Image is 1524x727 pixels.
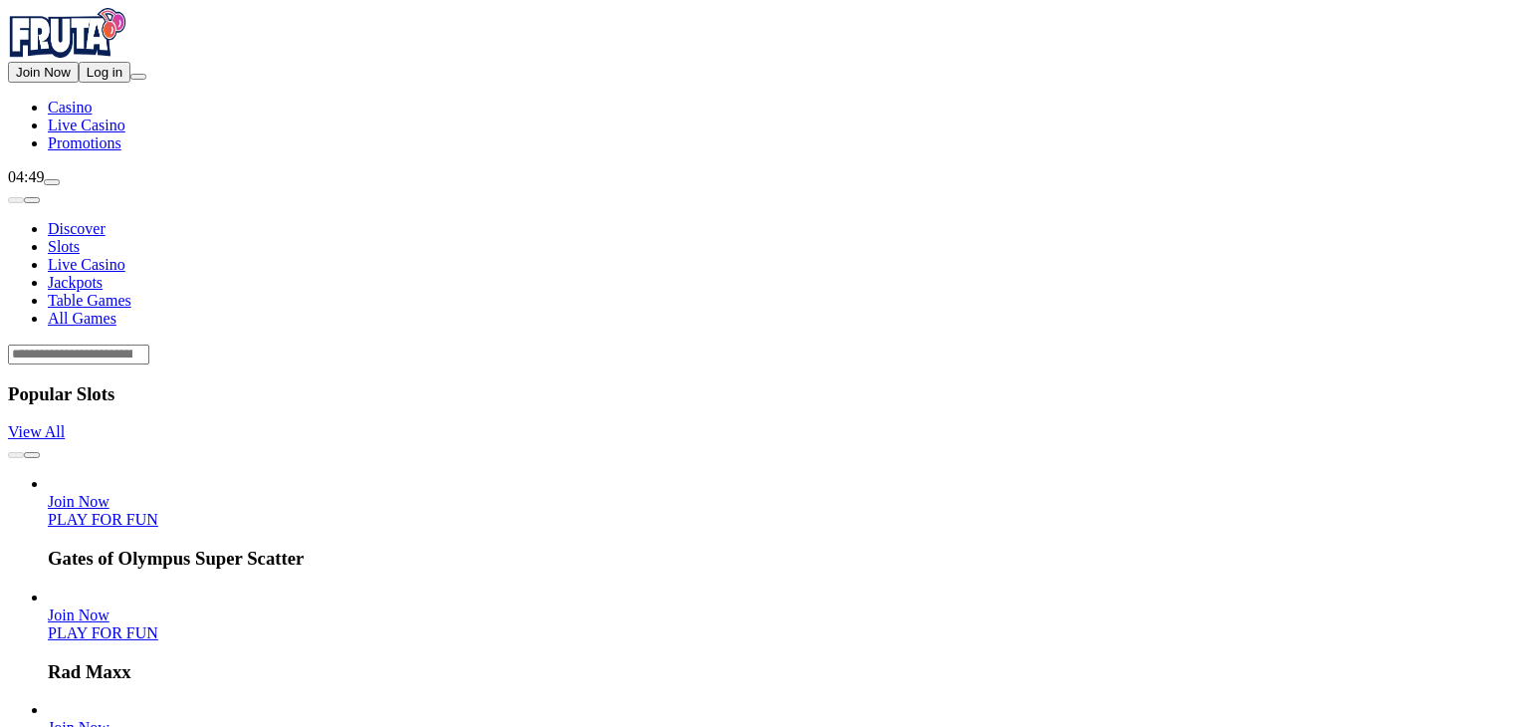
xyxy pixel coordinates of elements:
button: live-chat [44,179,60,185]
img: Fruta [8,8,127,58]
a: View All [8,423,65,440]
a: Gates of Olympus Super Scatter [48,493,109,510]
article: Rad Maxx [48,589,1516,683]
span: Log in [87,65,122,80]
h3: Popular Slots [8,383,1516,405]
button: prev slide [8,452,24,458]
a: Fruta [8,44,127,61]
nav: Primary [8,8,1516,152]
header: Lobby [8,186,1516,364]
a: Casino [48,99,92,116]
a: Table Games [48,292,131,309]
article: Gates of Olympus Super Scatter [48,475,1516,570]
a: Live Casino [48,256,125,273]
h3: Rad Maxx [48,661,1516,683]
a: Live Casino [48,117,125,133]
h3: Gates of Olympus Super Scatter [48,548,1516,570]
button: next slide [24,197,40,203]
a: Rad Maxx [48,606,109,623]
a: Slots [48,238,80,255]
a: Jackpots [48,274,103,291]
a: Promotions [48,134,121,151]
button: next slide [24,452,40,458]
span: 04:49 [8,168,44,185]
a: Discover [48,220,106,237]
a: Rad Maxx [48,624,158,641]
span: Join Now [16,65,71,80]
span: Join Now [48,493,109,510]
button: menu [130,74,146,80]
a: Gates of Olympus Super Scatter [48,511,158,528]
nav: Lobby [8,186,1516,328]
input: Search [8,345,149,364]
span: Join Now [48,606,109,623]
button: prev slide [8,197,24,203]
a: All Games [48,310,116,327]
button: Join Now [8,62,79,83]
nav: Main menu [8,99,1516,152]
button: Log in [79,62,130,83]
